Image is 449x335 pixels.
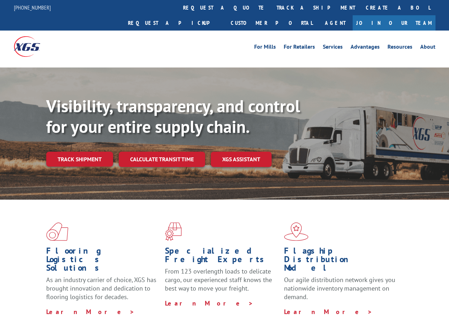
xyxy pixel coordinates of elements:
[123,15,225,31] a: Request a pickup
[46,152,113,167] a: Track shipment
[46,95,300,137] b: Visibility, transparency, and control for your entire supply chain.
[46,222,68,241] img: xgs-icon-total-supply-chain-intelligence-red
[165,222,182,241] img: xgs-icon-focused-on-flooring-red
[284,308,373,316] a: Learn More >
[387,44,412,52] a: Resources
[165,247,278,267] h1: Specialized Freight Experts
[225,15,318,31] a: Customer Portal
[351,44,380,52] a: Advantages
[46,247,160,276] h1: Flooring Logistics Solutions
[318,15,353,31] a: Agent
[284,247,397,276] h1: Flagship Distribution Model
[46,308,135,316] a: Learn More >
[119,152,205,167] a: Calculate transit time
[353,15,435,31] a: Join Our Team
[323,44,343,52] a: Services
[284,222,309,241] img: xgs-icon-flagship-distribution-model-red
[165,267,278,299] p: From 123 overlength loads to delicate cargo, our experienced staff knows the best way to move you...
[284,44,315,52] a: For Retailers
[14,4,51,11] a: [PHONE_NUMBER]
[46,276,156,301] span: As an industry carrier of choice, XGS has brought innovation and dedication to flooring logistics...
[254,44,276,52] a: For Mills
[165,299,253,307] a: Learn More >
[284,276,395,301] span: Our agile distribution network gives you nationwide inventory management on demand.
[211,152,272,167] a: XGS ASSISTANT
[420,44,435,52] a: About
